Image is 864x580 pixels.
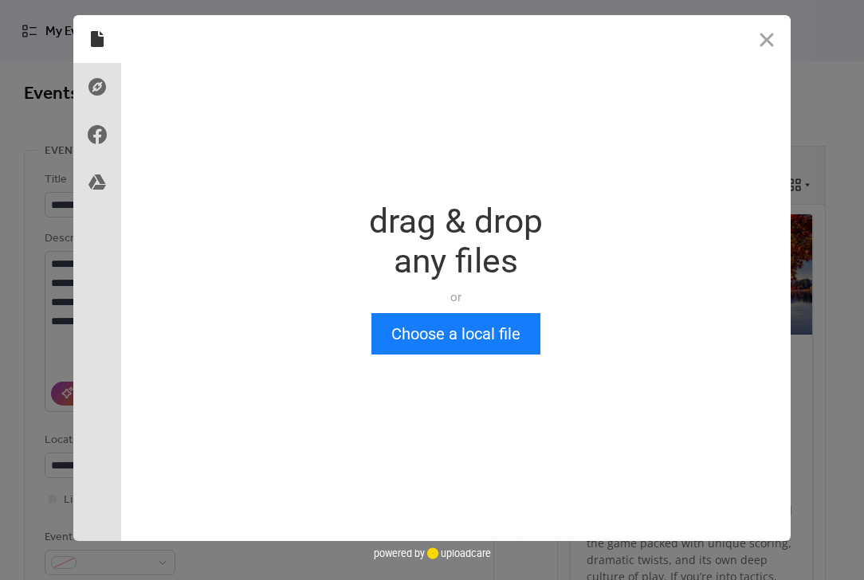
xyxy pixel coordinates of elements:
[743,15,791,63] button: Close
[374,541,491,565] div: powered by
[369,289,543,305] div: or
[369,202,543,281] div: drag & drop any files
[73,111,121,159] div: Facebook
[425,547,491,559] a: uploadcare
[371,313,540,355] button: Choose a local file
[73,159,121,206] div: Google Drive
[73,63,121,111] div: Direct Link
[73,15,121,63] div: Local Files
